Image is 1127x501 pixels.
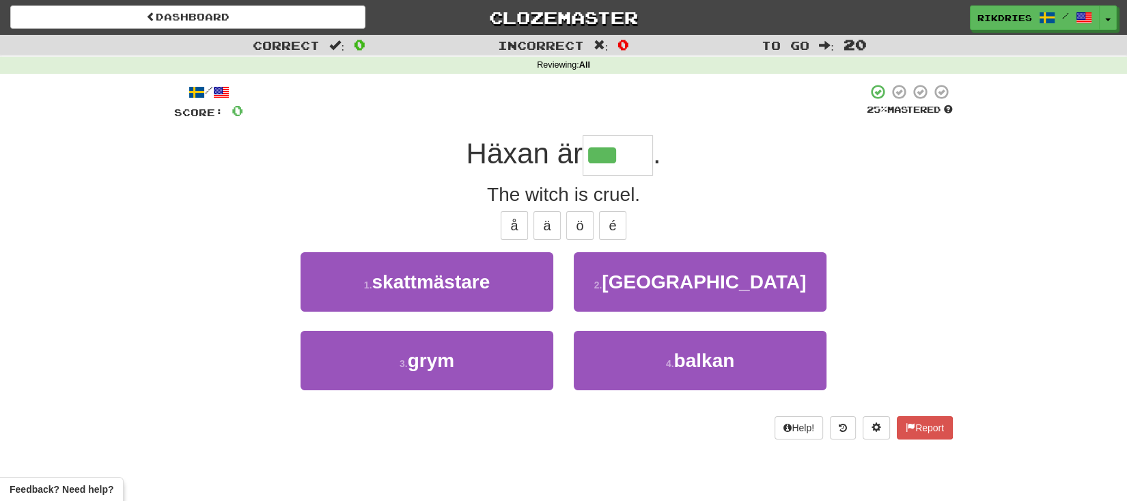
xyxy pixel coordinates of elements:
span: : [819,40,834,51]
strong: All [579,60,590,70]
button: 2.[GEOGRAPHIC_DATA] [574,252,826,312]
span: 25 % [867,104,887,115]
span: : [329,40,344,51]
span: 0 [232,102,243,119]
span: Correct [253,38,320,52]
button: ä [533,211,561,240]
span: . [653,137,661,170]
span: grym [408,350,454,371]
span: / [1062,11,1069,21]
button: 3.grym [301,331,553,390]
span: To go [762,38,809,52]
small: 4 . [666,358,674,369]
a: Dashboard [10,5,365,29]
span: rikdries [977,12,1032,24]
button: ö [566,211,594,240]
span: skattmästare [372,271,490,293]
span: Incorrect [498,38,584,52]
button: 4.balkan [574,331,826,390]
span: Häxan är [466,137,582,170]
span: [GEOGRAPHIC_DATA] [602,271,806,293]
button: Help! [775,416,823,439]
span: Score: [174,107,223,118]
button: Round history (alt+y) [830,416,856,439]
a: rikdries / [970,5,1100,30]
span: 0 [617,36,629,53]
span: 20 [844,36,867,53]
span: balkan [673,350,734,371]
div: Mastered [867,104,953,116]
div: The witch is cruel. [174,181,953,208]
button: é [599,211,626,240]
span: 0 [354,36,365,53]
small: 1 . [364,280,372,290]
small: 3 . [400,358,408,369]
span: : [594,40,609,51]
small: 2 . [594,280,602,290]
a: Clozemaster [386,5,741,29]
button: å [501,211,528,240]
div: / [174,83,243,100]
span: Open feedback widget [10,483,113,496]
button: 1.skattmästare [301,252,553,312]
button: Report [897,416,953,439]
